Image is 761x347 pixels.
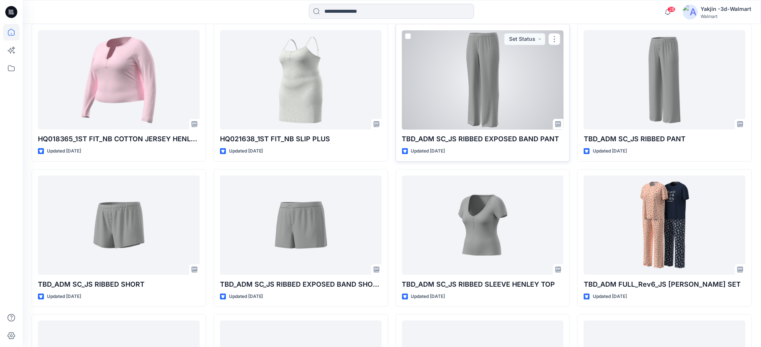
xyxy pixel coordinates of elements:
p: Updated [DATE] [411,147,445,155]
p: TBD_ADM SC_JS RIBBED EXPOSED BAND SHORT [220,279,382,290]
p: Updated [DATE] [229,147,263,155]
div: Yakjin -3d-Walmart [701,4,752,13]
p: HQ018365_1ST FIT_NB COTTON JERSEY HENLEY TOP PLUS [38,134,200,144]
div: Walmart [701,13,752,19]
a: TBD_ADM SC_JS RIBBED SHORT [38,175,200,275]
a: HQ018365_1ST FIT_NB COTTON JERSEY HENLEY TOP PLUS [38,30,200,129]
a: TBD_ADM SC_JS RIBBED SLEEVE HENLEY TOP [402,175,564,275]
p: TBD_ADM SC_JS RIBBED PANT [584,134,746,144]
p: TBD_ADM SC_JS RIBBED EXPOSED BAND PANT [402,134,564,144]
a: HQ021638_1ST FIT_NB SLIP PLUS [220,30,382,129]
img: avatar [683,4,698,19]
a: TBD_ADM FULL_Rev6_JS OPP PJ SET [584,175,746,275]
p: TBD_ADM SC_JS RIBBED SHORT [38,279,200,290]
a: TBD_ADM SC_JS RIBBED EXPOSED BAND PANT [402,30,564,129]
p: Updated [DATE] [593,293,627,301]
p: Updated [DATE] [47,147,81,155]
p: Updated [DATE] [411,293,445,301]
a: TBD_ADM SC_JS RIBBED EXPOSED BAND SHORT [220,175,382,275]
p: Updated [DATE] [47,293,81,301]
p: HQ021638_1ST FIT_NB SLIP PLUS [220,134,382,144]
p: Updated [DATE] [229,293,263,301]
span: 28 [668,6,676,12]
p: Updated [DATE] [593,147,627,155]
a: TBD_ADM SC_JS RIBBED PANT [584,30,746,129]
p: TBD_ADM FULL_Rev6_JS [PERSON_NAME] SET [584,279,746,290]
p: TBD_ADM SC_JS RIBBED SLEEVE HENLEY TOP [402,279,564,290]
